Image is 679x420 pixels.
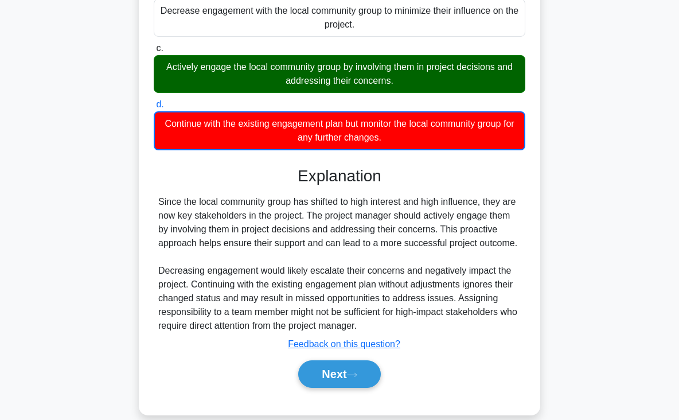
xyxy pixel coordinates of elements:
[156,43,163,53] span: c.
[156,99,163,109] span: d.
[158,195,521,333] div: Since the local community group has shifted to high interest and high influence, they are now key...
[154,55,525,93] div: Actively engage the local community group by involving them in project decisions and addressing t...
[154,111,525,150] div: Continue with the existing engagement plan but monitor the local community group for any further ...
[161,166,518,185] h3: Explanation
[298,360,380,388] button: Next
[288,339,400,349] a: Feedback on this question?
